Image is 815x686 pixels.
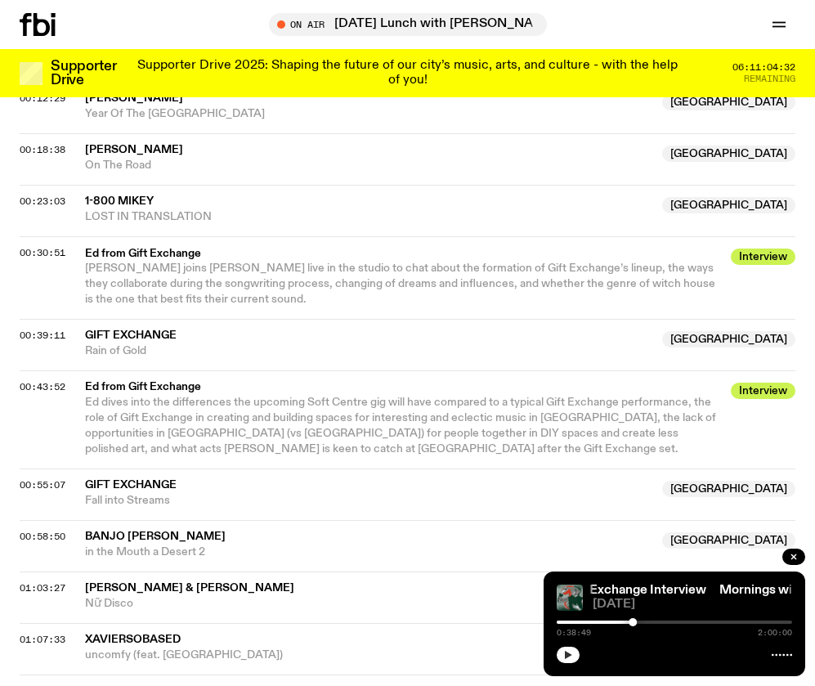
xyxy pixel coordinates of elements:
span: 00:58:50 [20,530,65,543]
h3: Supporter Drive [51,60,116,87]
span: Rain of Gold [85,343,652,359]
span: 1-800 Mikey [85,195,154,207]
button: On Air[DATE] Lunch with [PERSON_NAME] and [PERSON_NAME] // Junipo Interview [269,13,547,36]
span: 00:18:38 [20,143,65,156]
a: Mornings with [PERSON_NAME] / Gift Exchange Interview [357,584,706,597]
span: On The Road [85,158,652,173]
span: 00:23:03 [20,195,65,208]
span: Fall into Streams [85,493,652,509]
span: uncomfy (feat. [GEOGRAPHIC_DATA]) [85,648,795,663]
button: 00:18:38 [20,146,65,155]
button: 00:43:52 [20,383,65,392]
button: 00:58:50 [20,532,65,541]
button: 00:39:11 [20,331,65,340]
span: Gift Exchange [85,330,177,341]
span: Ed from Gift Exchange [85,379,721,395]
span: [PERSON_NAME] [85,144,183,155]
span: LOST IN TRANSLATION [85,209,652,225]
span: 0:38:49 [557,629,591,637]
span: xaviersobased [85,634,181,645]
p: Supporter Drive 2025: Shaping the future of our city’s music, arts, and culture - with the help o... [137,59,678,87]
span: Ed from Gift Exchange [85,246,721,262]
span: 2:00:00 [758,629,792,637]
span: 06:11:04:32 [732,63,795,72]
span: [GEOGRAPHIC_DATA] [662,532,795,549]
span: [DATE] [593,599,792,611]
span: 00:43:52 [20,380,65,393]
span: 01:03:27 [20,581,65,594]
span: [GEOGRAPHIC_DATA] [662,331,795,347]
span: 00:30:51 [20,246,65,259]
span: 00:55:07 [20,478,65,491]
span: [GEOGRAPHIC_DATA] [662,197,795,213]
span: 00:39:11 [20,329,65,342]
button: 00:12:29 [20,94,65,103]
span: [GEOGRAPHIC_DATA] [662,481,795,497]
button: 01:03:27 [20,584,65,593]
span: Interview [731,383,795,399]
span: Ed dives into the differences the upcoming Soft Centre gig will have compared to a typical Gift E... [85,397,716,455]
span: Gift Exchange [85,479,177,491]
span: Remaining [744,74,795,83]
span: Banjo [PERSON_NAME] [85,531,226,542]
span: Nữ Disco [85,596,652,612]
span: 01:07:33 [20,633,65,646]
span: Year Of The [GEOGRAPHIC_DATA] [85,106,652,122]
span: 00:12:29 [20,92,65,105]
span: [PERSON_NAME] & [PERSON_NAME] [85,582,294,594]
span: Interview [731,249,795,265]
button: 00:23:03 [20,197,65,206]
button: 00:30:51 [20,249,65,258]
button: 00:55:07 [20,481,65,490]
span: [PERSON_NAME] joins [PERSON_NAME] live in the studio to chat about the formation of Gift Exchange... [85,262,715,305]
span: [GEOGRAPHIC_DATA] [662,94,795,110]
span: [GEOGRAPHIC_DATA] [662,146,795,162]
span: [PERSON_NAME] [85,92,183,104]
span: in the Mouth a Desert 2 [85,545,652,560]
button: 01:07:33 [20,635,65,644]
